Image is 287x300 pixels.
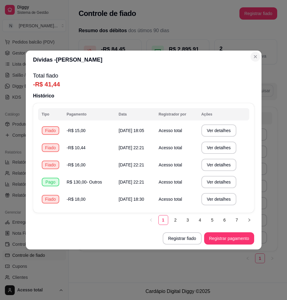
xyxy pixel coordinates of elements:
[232,215,242,225] a: 7
[247,218,251,222] span: right
[33,71,254,80] p: Total fiado
[220,215,229,225] a: 6
[171,215,180,225] li: 2
[159,145,182,150] span: Acesso total
[42,195,60,203] div: Fiado
[149,218,153,222] span: left
[204,232,254,245] button: Registrar pagamento
[158,215,168,225] li: 1
[63,173,115,191] td: R$ 130,00 - Outros
[201,124,236,137] button: Ver detalhes
[201,159,236,171] button: Ver detalhes
[198,108,249,120] th: Ações
[63,122,115,139] td: -R$ 15,00
[159,180,182,184] span: Acesso total
[171,215,180,225] a: 2
[115,108,155,120] th: Data
[163,232,202,245] button: Registrar fiado
[232,215,242,225] li: 7
[119,128,144,133] span: [DATE] 18:05
[201,142,236,154] button: Ver detalhes
[119,145,144,150] span: [DATE] 22:21
[119,180,144,184] span: [DATE] 22:21
[119,197,144,202] span: [DATE] 18:30
[159,197,182,202] span: Acesso total
[196,215,205,225] a: 4
[183,215,192,225] a: 3
[63,108,115,120] th: Pagamento
[159,162,182,167] span: Acesso total
[159,128,182,133] span: Acesso total
[220,215,230,225] li: 6
[207,215,217,225] li: 5
[63,139,115,156] td: -R$ 10,44
[250,52,260,62] button: Close
[26,51,262,69] header: Dívidas - [PERSON_NAME]
[42,143,60,152] div: Fiado
[146,215,156,225] button: left
[42,126,60,135] div: Fiado
[42,161,60,169] div: Fiado
[63,156,115,173] td: -R$ 16,00
[42,178,60,186] div: Pago
[183,215,193,225] li: 3
[33,92,254,100] p: Histórico
[244,215,254,225] li: Next Page
[38,108,63,120] th: Tipo
[63,191,115,208] td: -R$ 18,00
[159,215,168,225] a: 1
[244,215,254,225] button: right
[201,193,236,205] button: Ver detalhes
[201,176,236,188] button: Ver detalhes
[33,80,254,89] p: -R$ 41,44
[146,215,156,225] li: Previous Page
[119,162,144,167] span: [DATE] 22:21
[195,215,205,225] li: 4
[155,108,198,120] th: Registrador por
[208,215,217,225] a: 5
